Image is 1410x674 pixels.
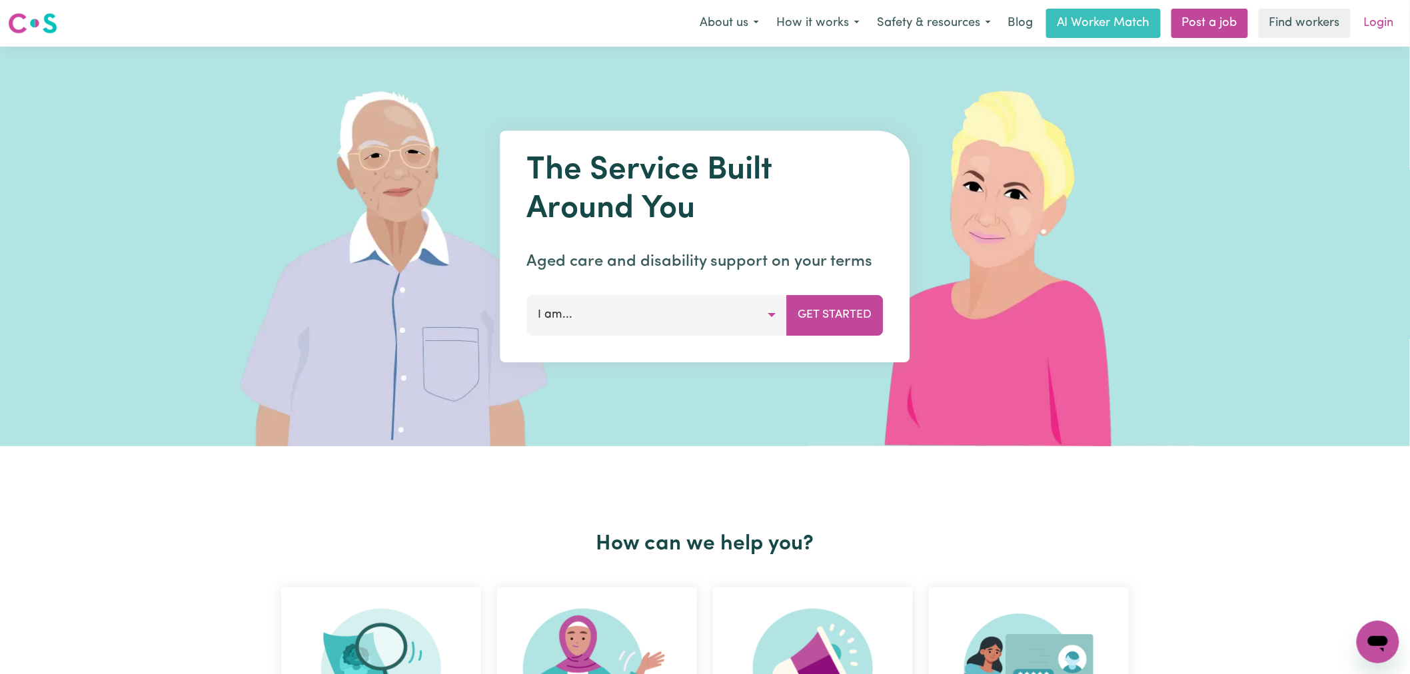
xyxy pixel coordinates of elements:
button: Get Started [787,295,884,335]
button: I am... [527,295,788,335]
img: Careseekers logo [8,11,57,35]
button: About us [691,9,768,37]
button: Safety & resources [868,9,1000,37]
a: Careseekers logo [8,8,57,39]
a: Post a job [1171,9,1248,38]
h1: The Service Built Around You [527,152,884,228]
button: How it works [768,9,868,37]
a: AI Worker Match [1046,9,1161,38]
h2: How can we help you? [273,531,1137,557]
a: Blog [1000,9,1041,38]
a: Find workers [1259,9,1351,38]
p: Aged care and disability support on your terms [527,250,884,274]
iframe: Button to launch messaging window [1357,621,1399,663]
a: Login [1356,9,1402,38]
